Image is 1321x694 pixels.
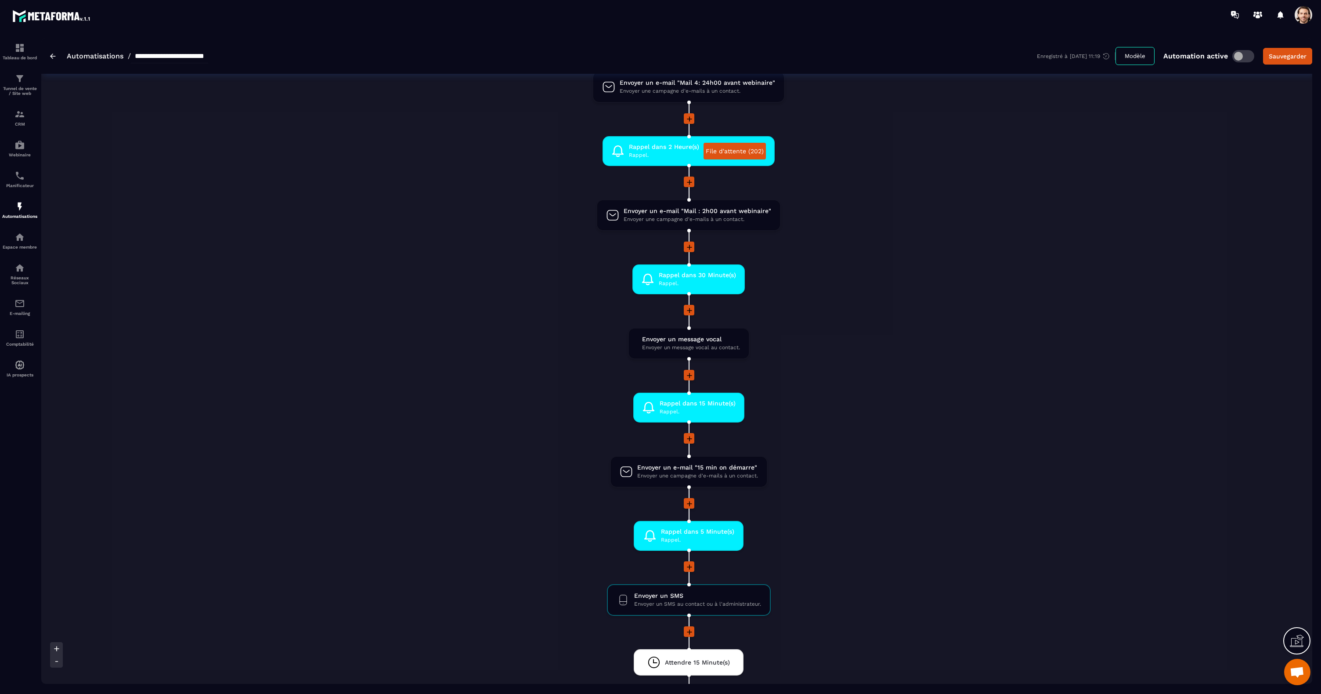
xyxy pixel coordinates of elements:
[634,600,761,608] span: Envoyer un SMS au contact ou à l'administrateur.
[620,87,775,95] span: Envoyer une campagne d'e-mails à un contact.
[642,343,740,352] span: Envoyer un message vocal au contact.
[2,164,37,195] a: schedulerschedulerPlanificateur
[629,151,699,159] span: Rappel.
[14,201,25,212] img: automations
[2,195,37,225] a: automationsautomationsAutomatisations
[620,79,775,87] span: Envoyer un e-mail "Mail 4: 24h00 avant webinaire"
[2,214,37,219] p: Automatisations
[661,536,734,544] span: Rappel.
[2,55,37,60] p: Tableau de bord
[1037,52,1115,60] div: Enregistré à
[14,73,25,84] img: formation
[14,329,25,340] img: accountant
[642,335,740,343] span: Envoyer un message vocal
[128,52,131,60] span: /
[1269,52,1307,61] div: Sauvegarder
[14,360,25,370] img: automations
[14,170,25,181] img: scheduler
[629,143,699,151] span: Rappel dans 2 Heure(s)
[14,232,25,242] img: automations
[2,372,37,377] p: IA prospects
[14,140,25,150] img: automations
[14,298,25,309] img: email
[2,152,37,157] p: Webinaire
[704,143,766,159] a: File d'attente (202)
[665,658,730,667] span: Attendre 15 Minute(s)
[2,102,37,133] a: formationformationCRM
[14,263,25,273] img: social-network
[1070,53,1100,59] p: [DATE] 11:19
[624,215,771,224] span: Envoyer une campagne d'e-mails à un contact.
[660,408,736,416] span: Rappel.
[660,399,736,408] span: Rappel dans 15 Minute(s)
[14,109,25,119] img: formation
[661,528,734,536] span: Rappel dans 5 Minute(s)
[67,52,123,60] a: Automatisations
[1115,47,1155,65] button: Modèle
[1163,52,1228,60] p: Automation active
[624,207,771,215] span: Envoyer un e-mail "Mail : 2h00 avant webinaire"
[1263,48,1312,65] button: Sauvegarder
[50,54,56,59] img: arrow
[2,67,37,102] a: formationformationTunnel de vente / Site web
[634,592,761,600] span: Envoyer un SMS
[14,43,25,53] img: formation
[2,133,37,164] a: automationsautomationsWebinaire
[2,275,37,285] p: Réseaux Sociaux
[2,322,37,353] a: accountantaccountantComptabilité
[659,279,736,288] span: Rappel.
[2,256,37,292] a: social-networksocial-networkRéseaux Sociaux
[2,292,37,322] a: emailemailE-mailing
[12,8,91,24] img: logo
[2,245,37,249] p: Espace membre
[2,122,37,127] p: CRM
[2,311,37,316] p: E-mailing
[659,271,736,279] span: Rappel dans 30 Minute(s)
[1284,659,1310,685] a: Mở cuộc trò chuyện
[2,342,37,347] p: Comptabilité
[2,183,37,188] p: Planificateur
[2,225,37,256] a: automationsautomationsEspace membre
[637,463,758,472] span: Envoyer un e-mail "15 min on démarre"
[637,472,758,480] span: Envoyer une campagne d'e-mails à un contact.
[2,86,37,96] p: Tunnel de vente / Site web
[2,36,37,67] a: formationformationTableau de bord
